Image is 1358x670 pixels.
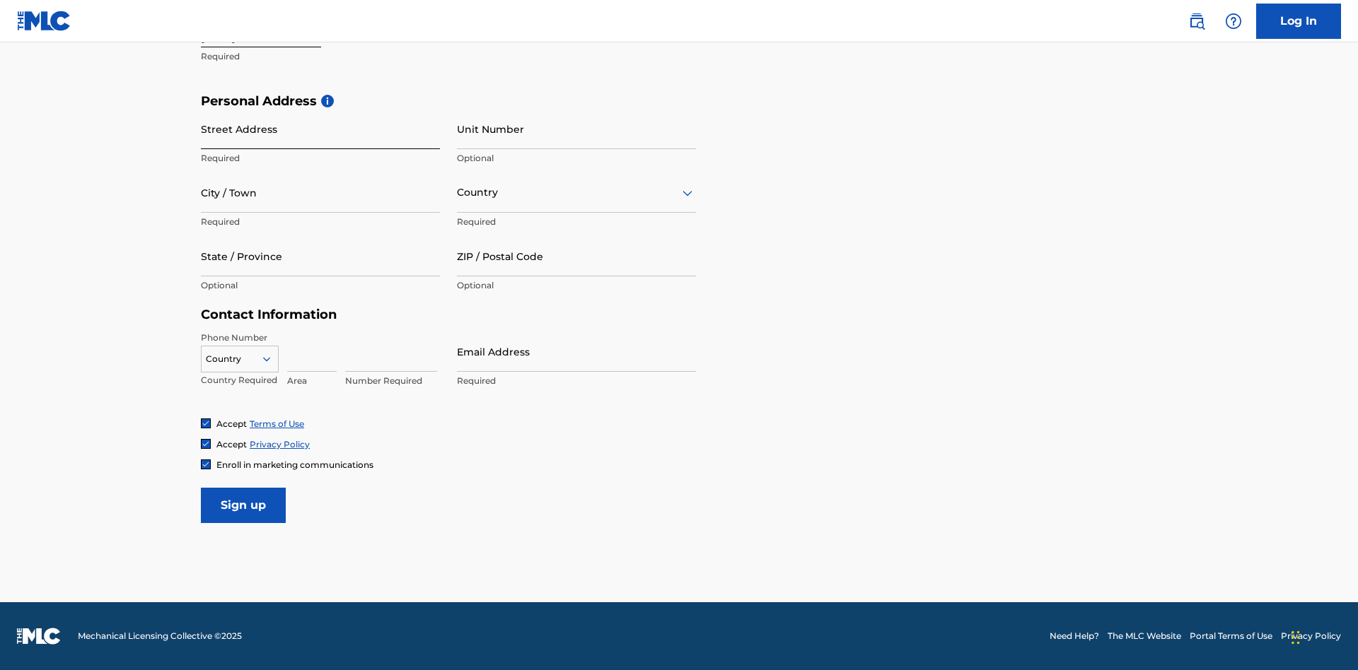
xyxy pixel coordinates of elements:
[1050,630,1099,642] a: Need Help?
[287,375,337,387] p: Area
[202,440,210,448] img: checkbox
[216,459,373,470] span: Enroll in marketing communications
[201,93,1157,110] h5: Personal Address
[201,152,440,165] p: Required
[250,439,310,449] a: Privacy Policy
[201,50,440,63] p: Required
[216,418,247,429] span: Accept
[1292,616,1300,659] div: Drag
[1256,4,1341,39] a: Log In
[457,279,696,292] p: Optional
[1108,630,1181,642] a: The MLC Website
[202,460,210,469] img: checkbox
[1219,7,1248,35] div: Help
[202,419,210,428] img: checkbox
[17,628,61,645] img: logo
[216,439,247,449] span: Accept
[201,374,279,387] p: Country Required
[250,418,304,429] a: Terms of Use
[1225,13,1242,30] img: help
[201,279,440,292] p: Optional
[1183,7,1211,35] a: Public Search
[345,375,437,387] p: Number Required
[78,630,242,642] span: Mechanical Licensing Collective © 2025
[201,488,286,523] input: Sign up
[201,216,440,228] p: Required
[1281,630,1341,642] a: Privacy Policy
[457,152,696,165] p: Optional
[321,95,334,107] span: i
[1188,13,1205,30] img: search
[1190,630,1272,642] a: Portal Terms of Use
[201,307,696,323] h5: Contact Information
[17,11,71,31] img: MLC Logo
[1287,602,1358,670] iframe: Chat Widget
[457,216,696,228] p: Required
[457,375,696,387] p: Required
